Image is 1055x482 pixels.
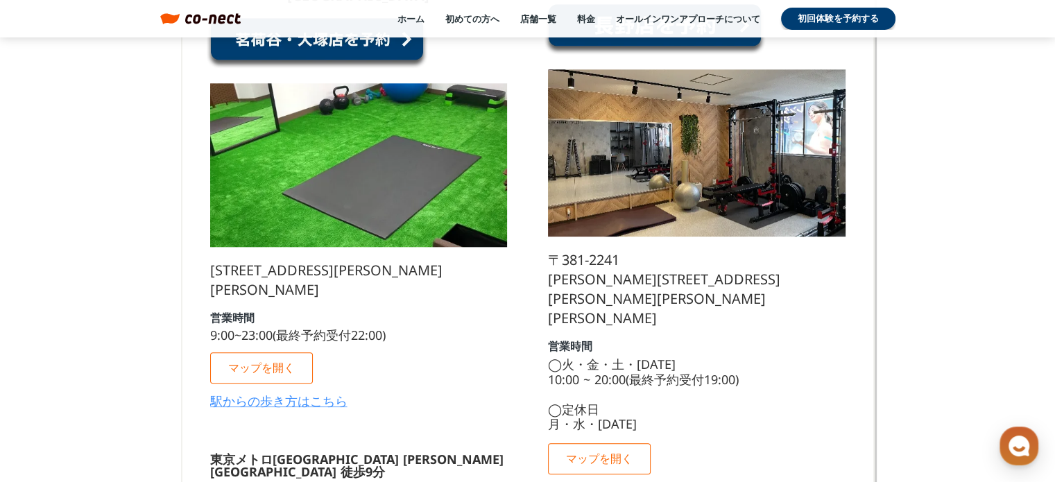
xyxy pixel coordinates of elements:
p: マップを開く [566,452,633,464]
a: 初めての方へ [445,12,499,25]
p: 〒381-2241 [PERSON_NAME][STREET_ADDRESS][PERSON_NAME][PERSON_NAME][PERSON_NAME] [548,250,845,328]
a: マップを開く [548,443,651,474]
p: 9:00~23:00(最終予約受付22:00) [210,329,386,341]
a: 初回体験を予約する [781,8,895,30]
a: 設定 [179,367,266,402]
p: 東京メトロ[GEOGRAPHIC_DATA] [PERSON_NAME][GEOGRAPHIC_DATA] 徒歩9分 [210,453,507,478]
a: ホーム [4,367,92,402]
a: チャット [92,367,179,402]
a: マップを開く [210,352,313,384]
span: ホーム [35,388,60,399]
a: 店舗一覧 [520,12,556,25]
p: ◯火・金・土・[DATE] 10:00 ~ 20:00(最終予約受付19:00) ◯定休日 月・水・[DATE] [548,357,739,432]
a: 駅からの歩き方はこちら [210,395,348,407]
p: 営業時間 [548,341,592,352]
p: [STREET_ADDRESS][PERSON_NAME][PERSON_NAME] [210,261,507,300]
span: チャット [119,388,152,399]
p: 営業時間 [210,312,255,323]
a: オールインワンアプローチについて [616,12,760,25]
a: ホーム [397,12,424,25]
span: 設定 [214,388,231,399]
a: 料金 [577,12,595,25]
p: マップを開く [228,361,295,373]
